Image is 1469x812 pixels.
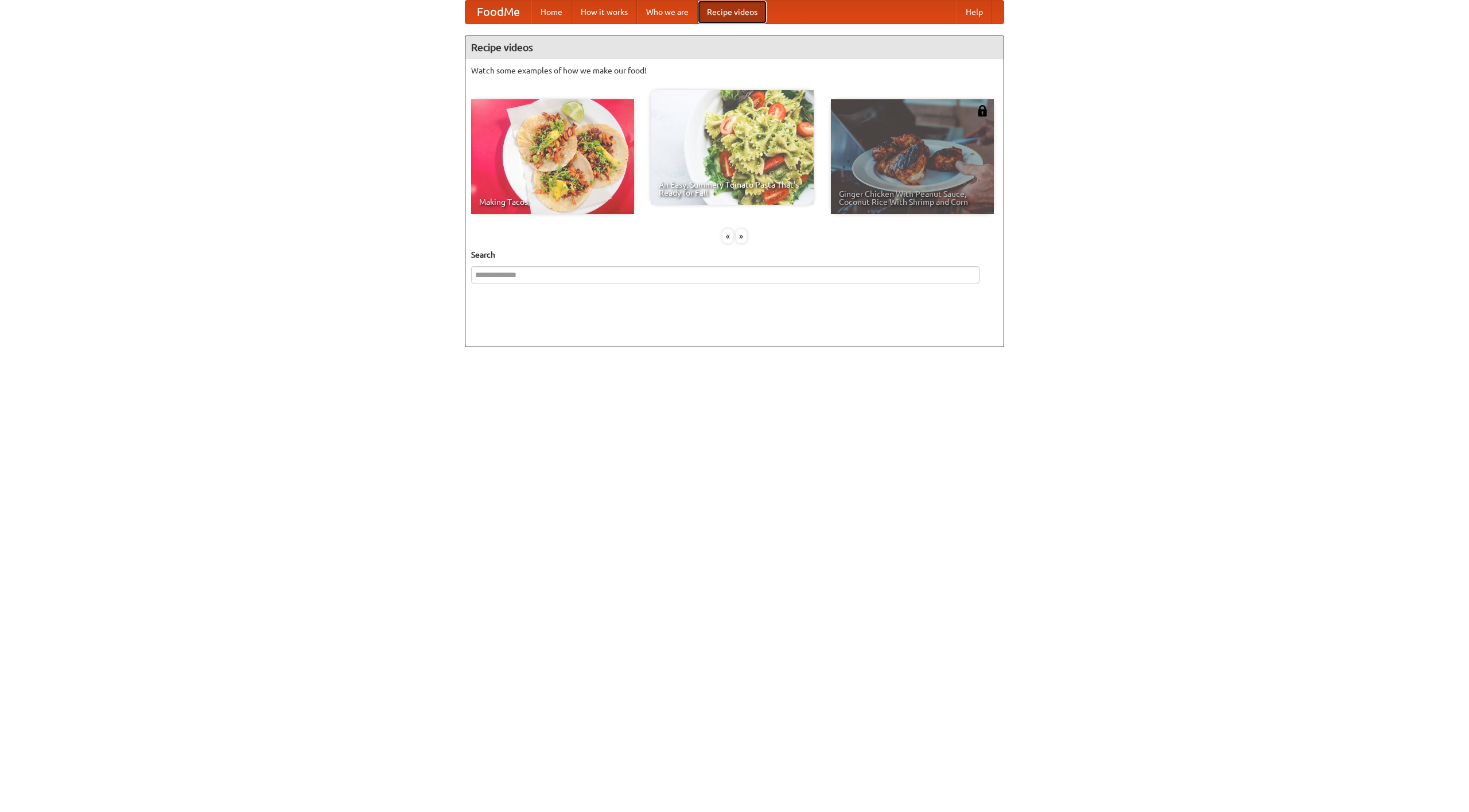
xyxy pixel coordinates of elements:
a: How it works [572,1,637,24]
span: An Easy, Summery Tomato Pasta That's Ready for Fall [659,181,806,197]
div: « [722,229,733,243]
a: FoodMe [465,1,531,24]
a: Home [531,1,572,24]
h4: Recipe videos [465,36,1004,59]
img: 483408.png [977,105,988,116]
a: Making Tacos [471,99,634,214]
p: Watch some examples of how we make our food! [471,65,998,76]
a: Who we are [637,1,698,24]
h5: Search [471,249,998,261]
span: Making Tacos [479,198,626,206]
a: Recipe videos [698,1,767,24]
a: Help [957,1,992,24]
a: An Easy, Summery Tomato Pasta That's Ready for Fall [651,90,814,205]
div: » [736,229,747,243]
